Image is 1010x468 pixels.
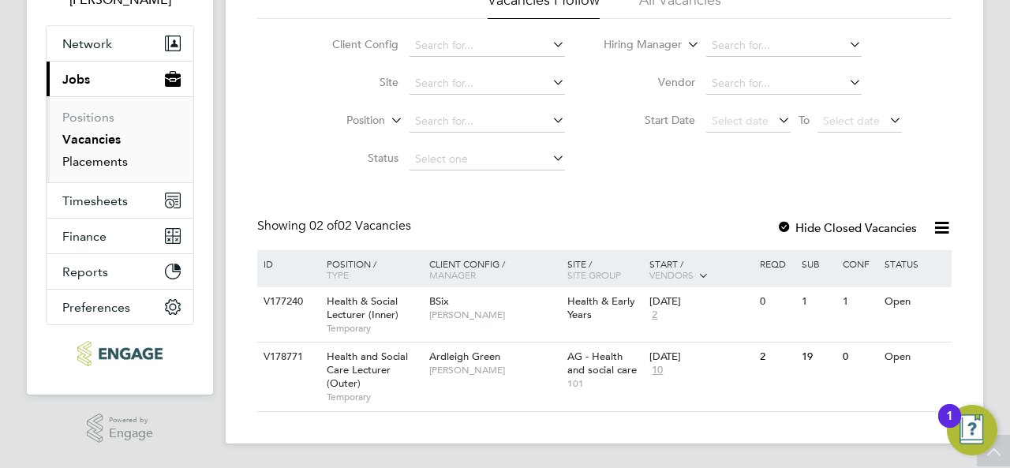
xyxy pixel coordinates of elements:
span: Reports [62,264,108,279]
input: Select one [410,148,565,170]
a: Powered byEngage [87,414,154,444]
div: Showing [257,218,414,234]
input: Search for... [410,73,565,95]
span: Type [327,268,349,281]
a: Go to home page [46,341,194,366]
label: Start Date [604,113,695,127]
a: Vacancies [62,132,121,147]
button: Timesheets [47,183,193,218]
span: Engage [109,427,153,440]
div: Sub [798,250,839,277]
label: Vendor [604,75,695,89]
span: AG - Health and social care [567,350,637,376]
span: Temporary [327,322,421,335]
label: Status [308,151,398,165]
div: Open [881,287,949,316]
div: ID [260,250,315,277]
a: Placements [62,154,128,169]
span: Powered by [109,414,153,427]
div: Conf [839,250,880,277]
button: Open Resource Center, 1 new notification [947,405,997,455]
div: Open [881,343,949,372]
span: Finance [62,229,107,244]
button: Preferences [47,290,193,324]
span: To [794,110,814,130]
button: Jobs [47,62,193,96]
div: 1 [839,287,880,316]
span: Select date [712,114,769,128]
a: Positions [62,110,114,125]
span: Timesheets [62,193,128,208]
input: Search for... [410,35,565,57]
span: 02 of [309,218,338,234]
span: 10 [649,364,665,377]
span: Preferences [62,300,130,315]
label: Client Config [308,37,398,51]
div: 1 [798,287,839,316]
div: Start / [645,250,756,290]
span: [PERSON_NAME] [429,364,559,376]
span: Health & Early Years [567,294,635,321]
span: 2 [649,309,660,322]
button: Finance [47,219,193,253]
img: ncclondon-logo-retina.png [77,341,162,366]
span: Vendors [649,268,694,281]
div: [DATE] [649,295,752,309]
span: 02 Vacancies [309,218,411,234]
label: Site [308,75,398,89]
div: Site / [563,250,646,288]
button: Network [47,26,193,61]
span: BSix [429,294,449,308]
span: Ardleigh Green [429,350,500,363]
div: Reqd [756,250,797,277]
input: Search for... [410,110,565,133]
div: 0 [756,287,797,316]
div: Status [881,250,949,277]
input: Search for... [706,35,862,57]
span: Jobs [62,72,90,87]
span: Manager [429,268,476,281]
span: Health and Social Care Lecturer (Outer) [327,350,408,390]
div: V178771 [260,343,315,372]
label: Position [294,113,385,129]
div: 2 [756,343,797,372]
div: 19 [798,343,839,372]
div: 1 [946,416,953,436]
label: Hiring Manager [591,37,682,53]
div: V177240 [260,287,315,316]
div: 0 [839,343,880,372]
div: [DATE] [649,350,752,364]
span: Health & Social Lecturer (Inner) [327,294,398,321]
span: Temporary [327,391,421,403]
div: Position / [315,250,425,288]
div: Client Config / [425,250,563,288]
input: Search for... [706,73,862,95]
span: 101 [567,377,642,390]
span: Site Group [567,268,621,281]
span: [PERSON_NAME] [429,309,559,321]
div: Jobs [47,96,193,182]
span: Network [62,36,112,51]
button: Reports [47,254,193,289]
span: Select date [823,114,880,128]
label: Hide Closed Vacancies [776,220,917,235]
